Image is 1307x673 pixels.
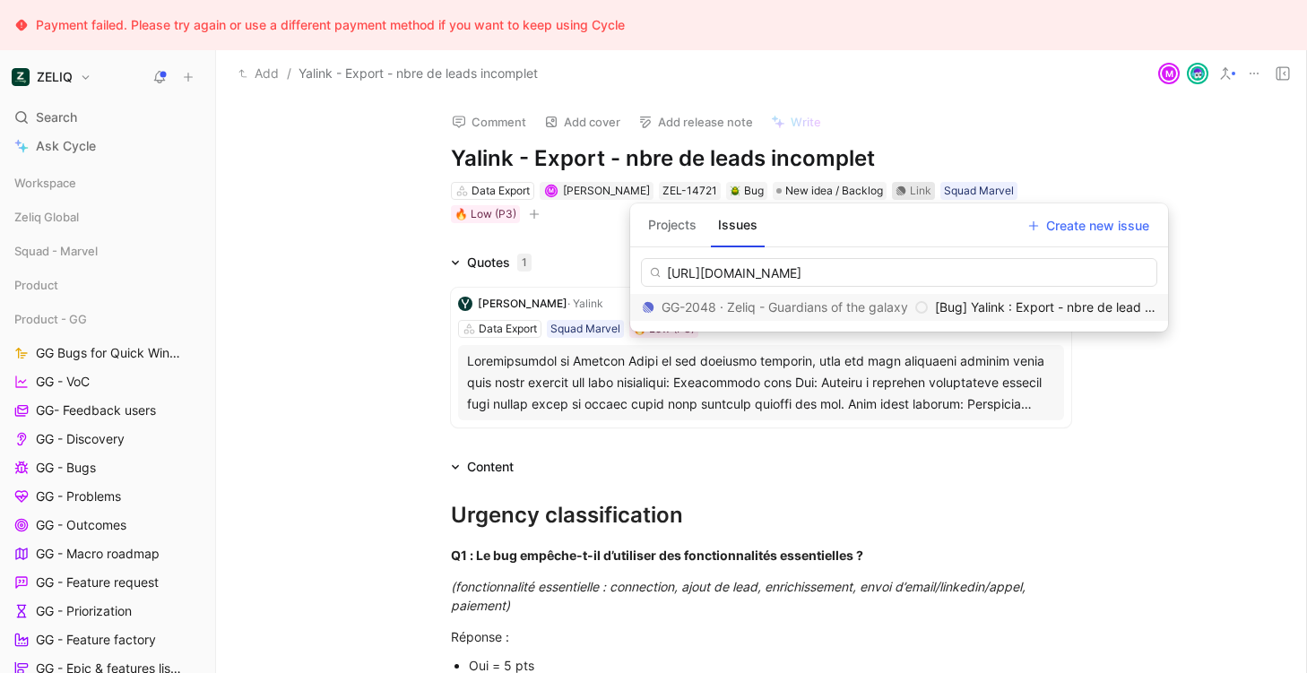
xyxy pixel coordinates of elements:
div: GG-2048 · Zeliq - Guardians of the galaxy [642,297,928,318]
input: Search... [641,258,1157,287]
button: Projects [641,211,704,239]
button: Create new issue [1020,212,1157,239]
span: Create new issue [1028,215,1149,237]
button: Issues [711,211,765,239]
span: [Bug] Yalink : Export - nbre de lead incomplet [935,299,1202,315]
svg: Todo [915,301,928,314]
